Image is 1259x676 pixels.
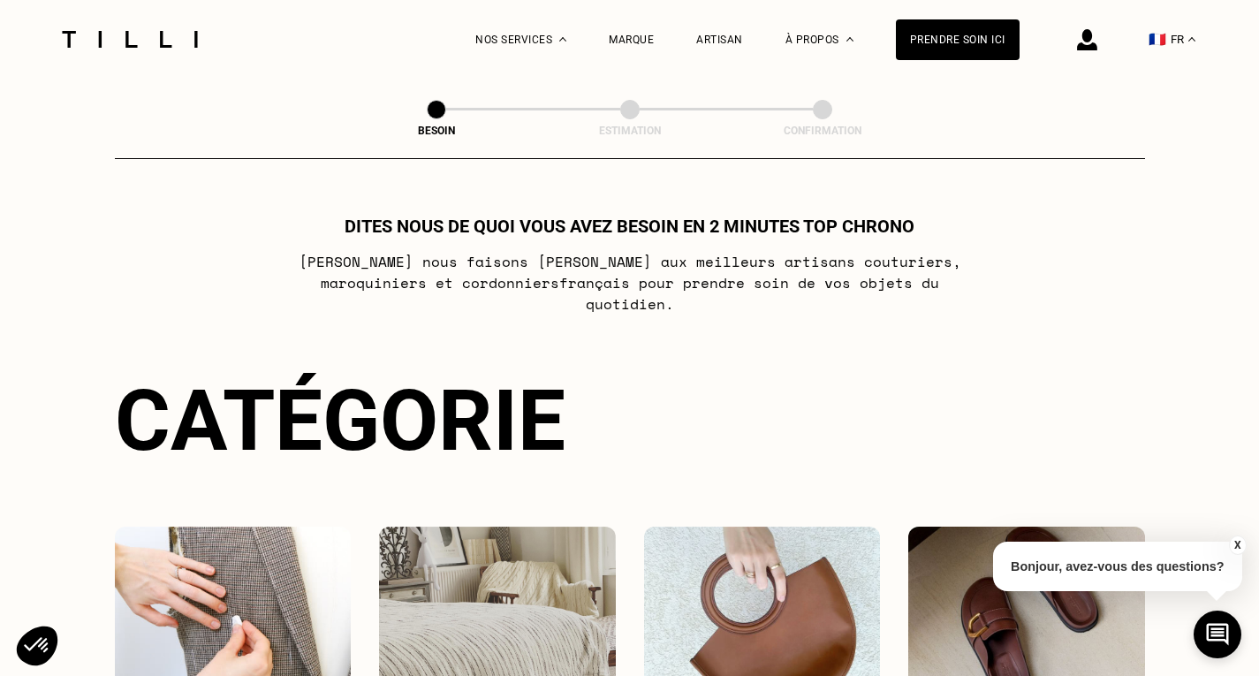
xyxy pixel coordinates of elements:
[115,371,1145,470] div: Catégorie
[542,125,718,137] div: Estimation
[1228,535,1246,555] button: X
[696,34,743,46] a: Artisan
[1077,29,1097,50] img: icône connexion
[345,216,914,237] h1: Dites nous de quoi vous avez besoin en 2 minutes top chrono
[846,37,853,42] img: Menu déroulant à propos
[559,37,566,42] img: Menu déroulant
[993,542,1242,591] p: Bonjour, avez-vous des questions?
[348,125,525,137] div: Besoin
[734,125,911,137] div: Confirmation
[1188,37,1195,42] img: menu déroulant
[279,251,980,315] p: [PERSON_NAME] nous faisons [PERSON_NAME] aux meilleurs artisans couturiers , maroquiniers et cord...
[1149,31,1166,48] span: 🇫🇷
[896,19,1020,60] a: Prendre soin ici
[609,34,654,46] a: Marque
[56,31,204,48] img: Logo du service de couturière Tilli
